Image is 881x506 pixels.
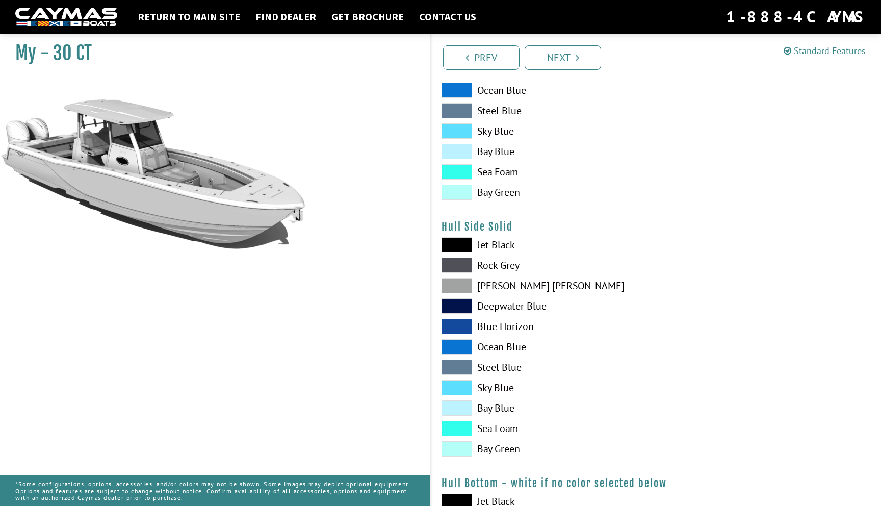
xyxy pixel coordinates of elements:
[726,6,866,28] div: 1-888-4CAYMAS
[442,477,871,490] h4: Hull Bottom - white if no color selected below
[442,164,646,180] label: Sea Foam
[442,237,646,252] label: Jet Black
[442,278,646,293] label: [PERSON_NAME] [PERSON_NAME]
[442,123,646,139] label: Sky Blue
[442,421,646,436] label: Sea Foam
[442,441,646,457] label: Bay Green
[326,10,409,23] a: Get Brochure
[525,45,601,70] a: Next
[440,44,881,70] ul: Pagination
[442,400,646,416] label: Bay Blue
[15,42,405,65] h1: My - 30 CT
[15,475,415,506] p: *Some configurations, options, accessories, and/or colors may not be shown. Some images may depic...
[442,103,646,118] label: Steel Blue
[442,220,871,233] h4: Hull Side Solid
[133,10,245,23] a: Return to main site
[442,298,646,314] label: Deepwater Blue
[442,258,646,273] label: Rock Grey
[442,360,646,375] label: Steel Blue
[442,319,646,334] label: Blue Horizon
[443,45,520,70] a: Prev
[414,10,481,23] a: Contact Us
[784,45,866,57] a: Standard Features
[15,8,117,27] img: white-logo-c9c8dbefe5ff5ceceb0f0178aa75bf4bb51f6bca0971e226c86eb53dfe498488.png
[442,144,646,159] label: Bay Blue
[442,380,646,395] label: Sky Blue
[442,185,646,200] label: Bay Green
[250,10,321,23] a: Find Dealer
[442,339,646,355] label: Ocean Blue
[442,83,646,98] label: Ocean Blue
